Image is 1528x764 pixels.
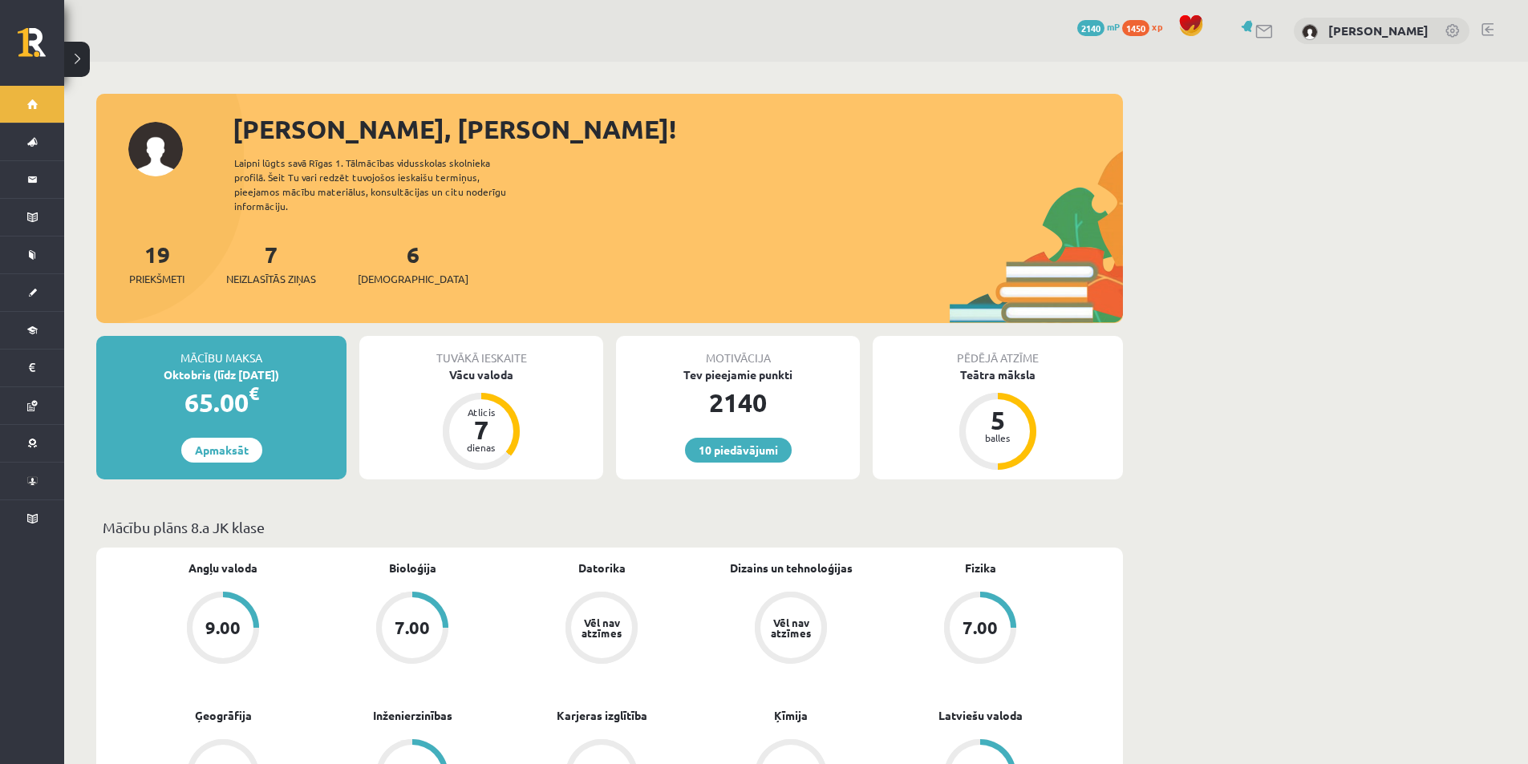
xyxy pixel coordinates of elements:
a: Angļu valoda [188,560,257,576]
span: mP [1107,20,1120,33]
a: 7Neizlasītās ziņas [226,240,316,287]
a: 19Priekšmeti [129,240,184,287]
a: Vēl nav atzīmes [507,592,696,667]
div: 65.00 [96,383,347,422]
a: Vēl nav atzīmes [696,592,886,667]
a: 7.00 [318,592,507,667]
span: Priekšmeti [129,271,184,287]
div: 5 [974,407,1022,433]
div: Vācu valoda [359,366,603,383]
div: 7 [457,417,505,443]
span: € [249,382,259,405]
a: 10 piedāvājumi [685,438,792,463]
a: Dizains un tehnoloģijas [730,560,853,576]
a: Ģeogrāfija [195,707,252,724]
a: 2140 mP [1077,20,1120,33]
div: 9.00 [205,619,241,637]
span: [DEMOGRAPHIC_DATA] [358,271,468,287]
a: Datorika [578,560,626,576]
div: Pēdējā atzīme [873,336,1123,366]
a: Latviešu valoda [938,707,1023,724]
a: 7.00 [886,592,1075,667]
div: 7.00 [395,619,430,637]
span: xp [1152,20,1162,33]
a: Ķīmija [774,707,808,724]
div: dienas [457,443,505,452]
div: Mācību maksa [96,336,347,366]
p: Mācību plāns 8.a JK klase [103,516,1117,538]
div: Tuvākā ieskaite [359,336,603,366]
a: 9.00 [128,592,318,667]
a: 6[DEMOGRAPHIC_DATA] [358,240,468,287]
div: Vēl nav atzīmes [579,617,624,638]
div: Tev pieejamie punkti [616,366,860,383]
div: 7.00 [963,619,998,637]
div: [PERSON_NAME], [PERSON_NAME]! [233,110,1123,148]
a: [PERSON_NAME] [1328,22,1429,38]
a: Karjeras izglītība [557,707,647,724]
a: Vācu valoda Atlicis 7 dienas [359,366,603,472]
a: Rīgas 1. Tālmācības vidusskola [18,28,64,68]
a: Fizika [965,560,996,576]
div: Laipni lūgts savā Rīgas 1. Tālmācības vidusskolas skolnieka profilā. Šeit Tu vari redzēt tuvojošo... [234,156,534,213]
a: Bioloģija [389,560,436,576]
div: Atlicis [457,407,505,417]
img: Eduards Mārcis Ulmanis [1302,24,1318,40]
span: 1450 [1122,20,1149,36]
div: Oktobris (līdz [DATE]) [96,366,347,383]
div: balles [974,433,1022,443]
a: Apmaksāt [181,438,262,463]
a: Teātra māksla 5 balles [873,366,1123,472]
div: 2140 [616,383,860,422]
span: Neizlasītās ziņas [226,271,316,287]
a: Inženierzinības [373,707,452,724]
div: Vēl nav atzīmes [768,617,813,638]
div: Motivācija [616,336,860,366]
div: Teātra māksla [873,366,1123,383]
span: 2140 [1077,20,1104,36]
a: 1450 xp [1122,20,1170,33]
